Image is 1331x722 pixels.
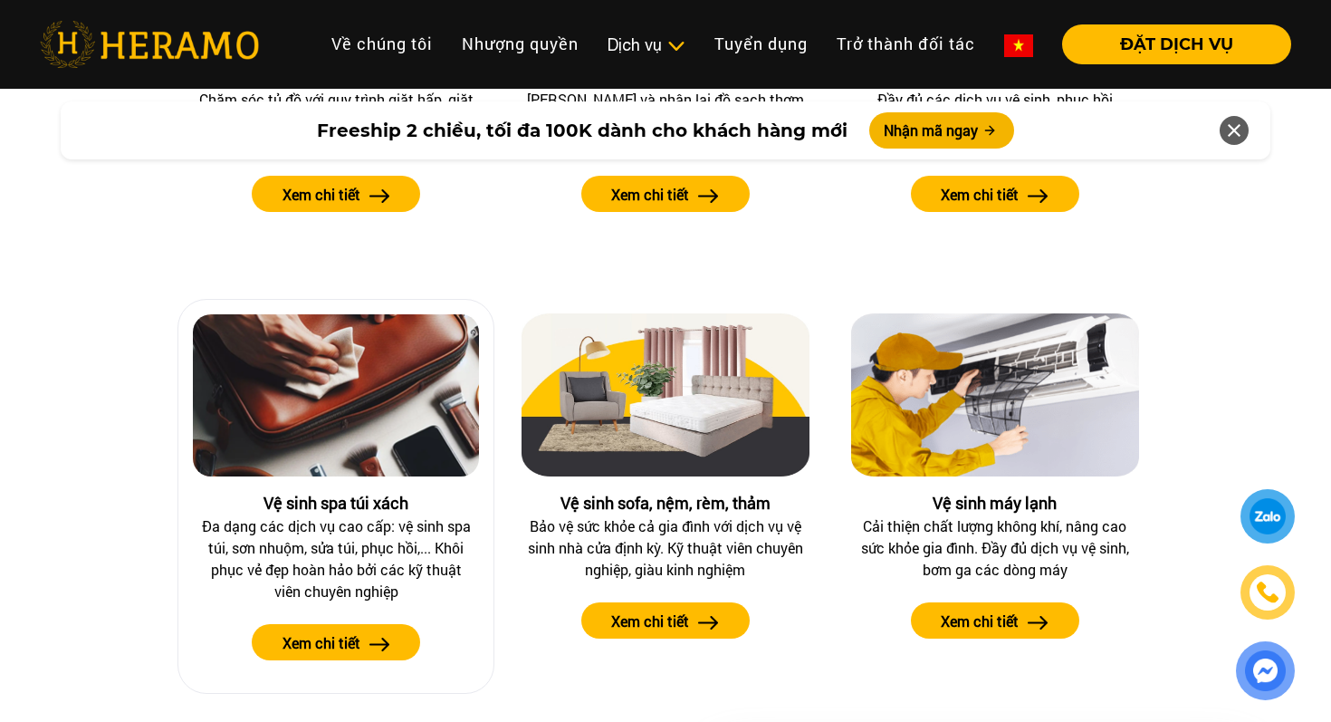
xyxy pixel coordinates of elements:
img: vn-flag.png [1004,34,1033,57]
a: Xem chi tiết arrow [522,602,809,639]
label: Xem chi tiết [941,184,1019,206]
img: arrow [369,189,390,203]
label: Xem chi tiết [282,184,360,206]
label: Xem chi tiết [611,611,689,632]
a: Về chúng tôi [317,24,447,63]
img: Vệ sinh spa túi xách [193,314,479,477]
button: Xem chi tiết [252,176,420,212]
img: phone-icon [1254,580,1280,606]
img: Vệ sinh sofa, nệm, rèm, thảm [522,313,809,477]
label: Xem chi tiết [941,611,1019,632]
button: Xem chi tiết [911,176,1079,212]
img: Vệ sinh máy lạnh [851,313,1139,477]
a: Vệ sinh spa túi xáchVệ sinh spa túi xáchĐa dạng các dịch vụ cao cấp: vệ sinh spa túi, sơn nhuộm, ... [177,299,494,694]
span: Freeship 2 chiều, tối đa 100K dành cho khách hàng mới [317,117,847,144]
a: Xem chi tiết arrow [193,624,479,660]
a: Vệ sinh máy lạnhVệ sinh máy lạnhCải thiện chất lượng không khí, nâng cao sức khỏe gia đình. Đầy đ... [837,299,1154,671]
a: phone-icon [1243,568,1293,618]
img: arrow [1028,189,1049,203]
img: arrow [698,616,719,630]
button: Xem chi tiết [252,624,420,660]
label: Xem chi tiết [611,184,689,206]
a: Vệ sinh sofa, nệm, rèm, thảmVệ sinh sofa, nệm, rèm, thảmBảo vệ sức khỏe cả gia đình với dịch vụ v... [507,299,824,671]
a: Tuyển dụng [700,24,822,63]
img: heramo-logo.png [40,21,259,68]
a: Xem chi tiết arrow [851,176,1139,212]
button: Xem chi tiết [581,602,750,639]
label: Xem chi tiết [282,632,360,654]
img: arrow [698,189,719,203]
a: ĐẶT DỊCH VỤ [1048,36,1291,53]
div: Vệ sinh máy lạnh [851,491,1139,515]
div: Dịch vụ [608,33,685,57]
button: Nhận mã ngay [869,112,1014,149]
a: Xem chi tiết arrow [192,176,480,212]
div: Vệ sinh sofa, nệm, rèm, thảm [522,491,809,515]
button: ĐẶT DỊCH VỤ [1062,24,1291,64]
button: Xem chi tiết [911,602,1079,639]
div: Đa dạng các dịch vụ cao cấp: vệ sinh spa túi, sơn nhuộm, sửa túi, phục hồi,... Khôi phục vẻ đẹp h... [197,515,474,602]
a: Trở thành đối tác [822,24,990,63]
div: Bảo vệ sức khỏe cả gia đình với dịch vụ vệ sinh nhà cửa định kỳ. Kỹ thuật viên chuyên nghiệp, già... [526,515,805,581]
a: Nhượng quyền [447,24,593,63]
img: subToggleIcon [666,37,685,55]
a: Xem chi tiết arrow [522,176,809,212]
div: Cải thiện chất lượng không khí, nâng cao sức khỏe gia đình. Đầy đủ dịch vụ vệ sinh, bơm ga các dò... [856,515,1135,581]
div: Vệ sinh spa túi xách [193,491,479,515]
img: arrow [369,638,390,651]
img: arrow [1028,616,1049,630]
button: Xem chi tiết [581,176,750,212]
a: Xem chi tiết arrow [851,602,1139,639]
